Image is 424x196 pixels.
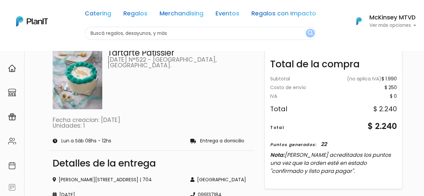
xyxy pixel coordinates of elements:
[53,159,251,168] div: Detalles de la entrega
[8,64,16,72] img: home-e721727adea9d79c4d83392d1f703f7f8bce08238fde08b1acbfd93340b81755.svg
[270,106,287,112] div: Total
[270,94,277,99] div: IVA
[190,176,251,183] div: [GEOGRAPHIC_DATA]
[265,52,402,71] div: Total de la compra
[384,85,397,90] div: $ 250
[352,14,366,28] img: PlanIt Logo
[270,125,284,131] div: Total
[123,11,147,19] a: Regalos
[389,94,397,99] div: $ 0
[270,151,397,175] p: Nota:
[53,176,182,183] div: [PERSON_NAME][STREET_ADDRESS] | 704
[35,6,97,19] div: ¿Necesitás ayuda?
[85,11,111,19] a: Catering
[16,16,48,26] img: PlanIt Logo
[348,12,416,30] button: PlanIt Logo McKinsey MTVD Ver más opciones
[8,113,16,121] img: campaigns-02234683943229c281be62815700db0a1741e53638e28bf9629b52c665b00959.svg
[270,142,316,148] div: Puntos generados:
[8,183,16,191] img: feedback-78b5a0c8f98aac82b08bfc38622c3050aee476f2c9584af64705fc4e61158814.svg
[321,140,327,148] div: 22
[200,139,244,143] p: Entrega a domicilio
[367,120,397,132] div: $ 2.240
[8,137,16,145] img: people-662611757002400ad9ed0e3c099ab2801c6687ba6c219adb57efc949bc21e19d.svg
[108,49,251,57] p: Tartarte Patissier
[8,161,16,170] img: calendar-87d922413cdce8b2cf7b7f5f62616a5cf9e4887200fb71536465627b3292af00.svg
[216,11,239,19] a: Eventos
[160,11,203,19] a: Merchandising
[85,27,316,40] input: Buscá regalos, desayunos, y más
[53,122,85,130] a: Unidades: 1
[369,15,416,21] h6: McKinsey MTVD
[308,30,313,37] img: search_button-432b6d5273f82d61273b3651a40e1bd1b912527efae98b1b7a1b2c0702e16a8d.svg
[270,77,290,81] div: Subtotal
[373,106,397,112] div: $ 2.240
[369,23,416,28] p: Ver más opciones
[347,75,381,82] span: (no aplica IVA)
[347,77,397,81] div: $ 1.990
[270,151,391,175] span: [PERSON_NAME] acreditados los puntos una vez que la orden esté en estado "confirmado y listo para...
[61,139,111,143] p: Lun a Sáb 08hs - 12hs
[251,11,316,19] a: Regalos con Impacto
[53,35,102,109] img: 1000034418.jpg
[53,117,251,123] p: Fecha creacion: [DATE]
[108,57,251,69] p: [DATE] N°522 - [GEOGRAPHIC_DATA], [GEOGRAPHIC_DATA].
[270,85,306,90] div: Costo de envío
[8,88,16,96] img: marketplace-4ceaa7011d94191e9ded77b95e3339b90024bf715f7c57f8cf31f2d8c509eaba.svg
